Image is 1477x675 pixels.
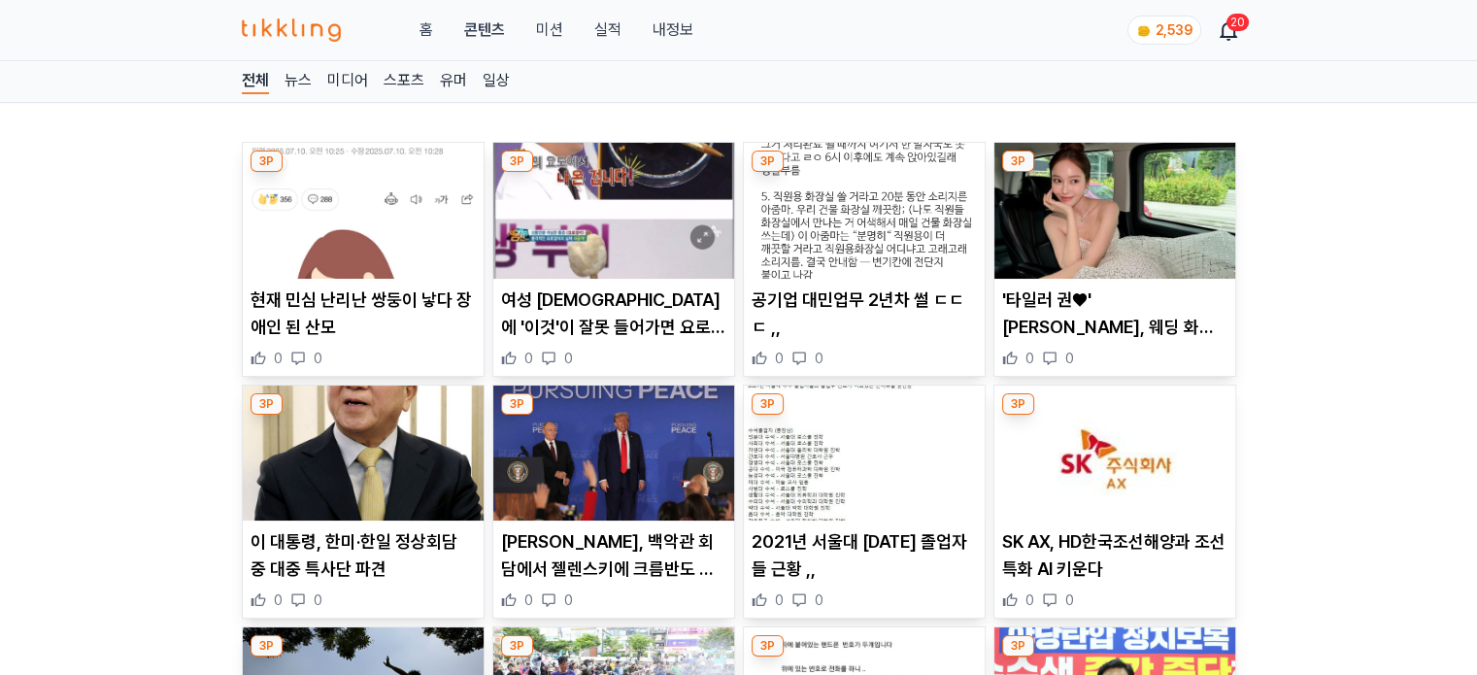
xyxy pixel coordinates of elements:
img: 티끌링 [242,18,342,42]
img: 여성 성기에 '이것'이 잘못 들어가면 요로 결석 걸림 [493,143,734,279]
a: 미디어 [327,69,368,94]
span: 0 [314,349,322,368]
div: 3P SK AX, HD한국조선해양과 조선 특화 AI 키운다 SK AX, HD한국조선해양과 조선 특화 AI 키운다 0 0 [993,385,1236,620]
img: SK AX, HD한국조선해양과 조선 특화 AI 키운다 [994,386,1235,522]
img: 이 대통령, 한미·한일 정상회담 중 대중 특사단 파견 [243,386,484,522]
span: 0 [274,591,283,610]
div: 3P '타일러 권♥' 제시카, 웨딩 화보 같은 우아美 '타일러 권♥' [PERSON_NAME], 웨딩 화보 같은 우아美 0 0 [993,142,1236,377]
span: 0 [775,349,784,368]
a: 실적 [593,18,621,42]
img: coin [1136,23,1152,39]
p: 이 대통령, 한미·한일 정상회담 중 대중 특사단 파견 [251,528,476,583]
div: 3P 이 대통령, 한미·한일 정상회담 중 대중 특사단 파견 이 대통령, 한미·한일 정상회담 중 대중 특사단 파견 0 0 [242,385,485,620]
div: 3P 트럼프, 백악관 회담에서 젤렌스키에 크름반도 포기·나토 불가입 동의 요구 예정-CNN [PERSON_NAME], 백악관 회담에서 젤렌스키에 크름반도 포기·나토 불가입 동... [492,385,735,620]
a: 내정보 [652,18,692,42]
span: 0 [564,349,573,368]
span: 0 [1065,349,1074,368]
div: 3P [251,393,283,415]
div: 20 [1226,14,1249,31]
img: 트럼프, 백악관 회담에서 젤렌스키에 크름반도 포기·나토 불가입 동의 요구 예정-CNN [493,386,734,522]
div: 3P 공기업 대민업무 2년차 썰 ㄷㄷㄷ ,, 공기업 대민업무 2년차 썰 ㄷㄷㄷ ,, 0 0 [743,142,986,377]
span: 0 [524,349,533,368]
div: 3P [251,151,283,172]
div: 3P [1002,635,1034,657]
div: 3P [501,393,533,415]
a: 뉴스 [285,69,312,94]
p: '타일러 권♥' [PERSON_NAME], 웨딩 화보 같은 우아美 [1002,287,1227,341]
img: 공기업 대민업무 2년차 썰 ㄷㄷㄷ ,, [744,143,985,279]
img: '타일러 권♥' 제시카, 웨딩 화보 같은 우아美 [994,143,1235,279]
div: 3P [752,151,784,172]
span: 0 [815,349,823,368]
a: 스포츠 [384,69,424,94]
a: 유머 [440,69,467,94]
span: 2,539 [1156,22,1192,38]
span: 0 [1025,349,1034,368]
span: 0 [274,349,283,368]
a: 전체 [242,69,269,94]
p: 공기업 대민업무 2년차 썰 ㄷㄷㄷ ,, [752,287,977,341]
div: 3P [501,635,533,657]
div: 3P [752,635,784,657]
a: 홈 [419,18,432,42]
div: 3P 현재 민심 난리난 쌍둥이 낳다 장애인 된 산모 현재 민심 난리난 쌍둥이 낳다 장애인 된 산모 0 0 [242,142,485,377]
div: 3P [752,393,784,415]
a: coin 2,539 [1127,16,1197,45]
p: SK AX, HD한국조선해양과 조선 특화 AI 키운다 [1002,528,1227,583]
span: 0 [524,591,533,610]
a: 일상 [483,69,510,94]
span: 0 [775,591,784,610]
div: 3P [501,151,533,172]
img: 현재 민심 난리난 쌍둥이 낳다 장애인 된 산모 [243,143,484,279]
a: 콘텐츠 [463,18,504,42]
div: 3P [1002,393,1034,415]
a: 20 [1221,18,1236,42]
img: 2021년 서울대 우수 졸업자들 근황 ,, [744,386,985,522]
span: 0 [1025,591,1034,610]
p: 여성 [DEMOGRAPHIC_DATA]에 '이것'이 잘못 들어가면 요로 결석 걸림 [501,287,726,341]
span: 0 [564,591,573,610]
button: 미션 [535,18,562,42]
p: 현재 민심 난리난 쌍둥이 낳다 장애인 된 산모 [251,287,476,341]
span: 0 [314,591,322,610]
span: 0 [815,591,823,610]
span: 0 [1065,591,1074,610]
div: 3P [1002,151,1034,172]
div: 3P [251,635,283,657]
p: [PERSON_NAME], 백악관 회담에서 젤렌스키에 크름반도 포기·나토 불가입 동의 요구 예정-CNN [501,528,726,583]
div: 3P 2021년 서울대 우수 졸업자들 근황 ,, 2021년 서울대 [DATE] 졸업자들 근황 ,, 0 0 [743,385,986,620]
p: 2021년 서울대 [DATE] 졸업자들 근황 ,, [752,528,977,583]
div: 3P 여성 성기에 '이것'이 잘못 들어가면 요로 결석 걸림 여성 [DEMOGRAPHIC_DATA]에 '이것'이 잘못 들어가면 요로 결석 걸림 0 0 [492,142,735,377]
